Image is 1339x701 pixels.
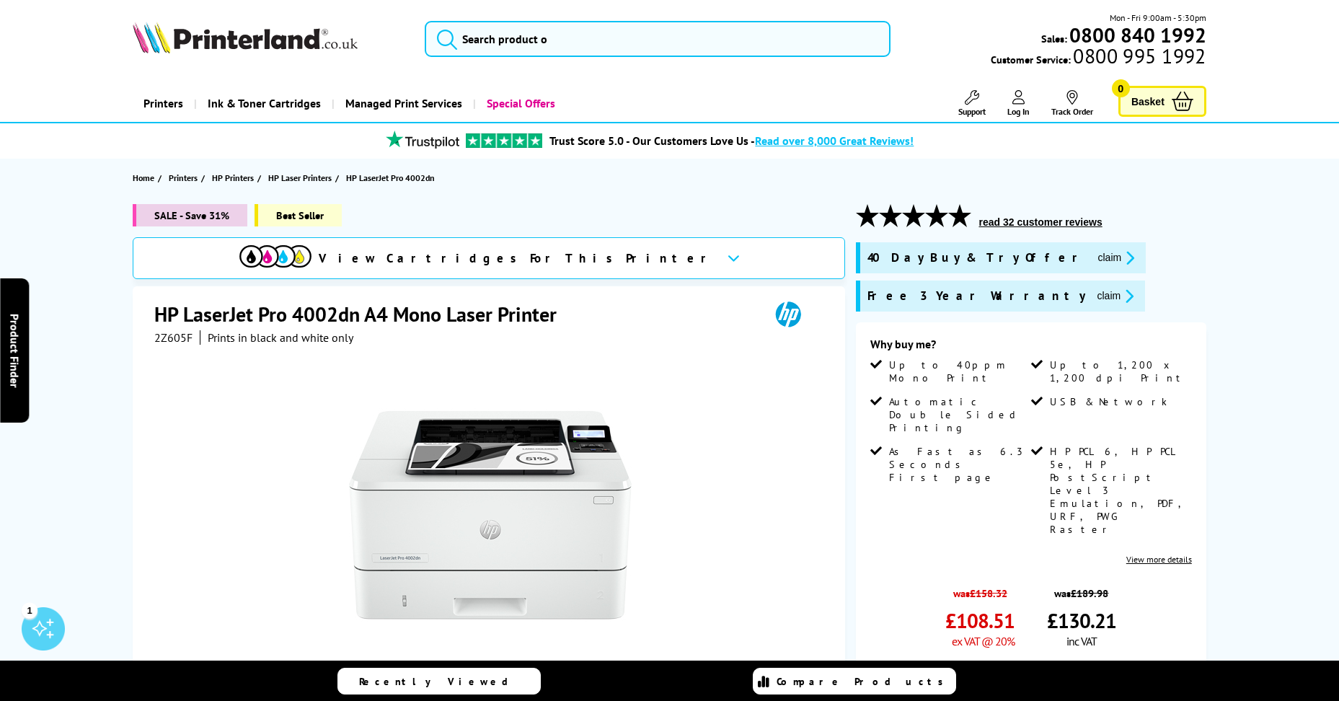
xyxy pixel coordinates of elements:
[346,170,435,185] span: HP LaserJet Pro 4002dn
[755,301,821,327] img: HP
[212,170,254,185] span: HP Printers
[1041,32,1067,45] span: Sales:
[1007,90,1030,117] a: Log In
[867,288,1086,304] span: Free 3 Year Warranty
[194,85,332,122] a: Ink & Toner Cartridges
[889,445,1028,484] span: As Fast as 6.3 Seconds First page
[867,250,1087,266] span: 40 Day Buy & Try Offer
[1050,395,1167,408] span: USB & Network
[1051,90,1093,117] a: Track Order
[1069,22,1206,48] b: 0800 840 1992
[1126,554,1192,565] a: View more details
[337,668,541,695] a: Recently Viewed
[958,90,986,117] a: Support
[1071,49,1206,63] span: 0800 995 1992
[349,374,632,656] img: HP LaserJet Pro 4002dn
[1112,79,1130,97] span: 0
[466,133,542,148] img: trustpilot rating
[239,245,311,268] img: cmyk-icon.svg
[133,85,194,122] a: Printers
[22,602,37,618] div: 1
[133,22,358,53] img: Printerland Logo
[1131,92,1165,111] span: Basket
[970,586,1007,600] strike: £158.32
[332,85,473,122] a: Managed Print Services
[1050,358,1189,384] span: Up to 1,200 x 1,200 dpi Print
[958,106,986,117] span: Support
[1118,86,1206,117] a: Basket 0
[359,675,523,688] span: Recently Viewed
[975,216,1107,229] button: read 32 customer reviews
[154,301,571,327] h1: HP LaserJet Pro 4002dn A4 Mono Laser Printer
[889,358,1028,384] span: Up to 40ppm Mono Print
[549,133,914,148] a: Trust Score 5.0 - Our Customers Love Us -Read over 8,000 Great Reviews!
[208,330,353,345] i: Prints in black and white only
[319,250,715,266] span: View Cartridges For This Printer
[1047,607,1116,634] span: £130.21
[133,204,247,226] span: SALE - Save 31%
[268,170,335,185] a: HP Laser Printers
[1071,586,1108,600] strike: £189.98
[169,170,201,185] a: Printers
[255,204,342,226] span: Best Seller
[473,85,566,122] a: Special Offers
[346,170,438,185] a: HP LaserJet Pro 4002dn
[208,85,321,122] span: Ink & Toner Cartridges
[169,170,198,185] span: Printers
[945,607,1015,634] span: £108.51
[870,337,1192,358] div: Why buy me?
[133,170,158,185] a: Home
[212,170,257,185] a: HP Printers
[133,170,154,185] span: Home
[755,133,914,148] span: Read over 8,000 Great Reviews!
[1047,579,1116,600] span: was
[1050,445,1189,536] span: HP PCL 6, HP PCL 5e, HP PostScript Level 3 Emulation, PDF, URF, PWG Raster
[991,49,1206,66] span: Customer Service:
[7,314,22,388] span: Product Finder
[1066,634,1097,648] span: inc VAT
[889,395,1028,434] span: Automatic Double Sided Printing
[952,634,1015,648] span: ex VAT @ 20%
[154,330,193,345] span: 2Z605F
[1067,28,1206,42] a: 0800 840 1992
[1093,288,1139,304] button: promo-description
[133,22,406,56] a: Printerland Logo
[753,668,956,695] a: Compare Products
[777,675,951,688] span: Compare Products
[268,170,332,185] span: HP Laser Printers
[945,579,1015,600] span: was
[1110,11,1206,25] span: Mon - Fri 9:00am - 5:30pm
[1094,250,1139,266] button: promo-description
[1007,106,1030,117] span: Log In
[379,131,466,149] img: trustpilot rating
[425,21,891,57] input: Search product o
